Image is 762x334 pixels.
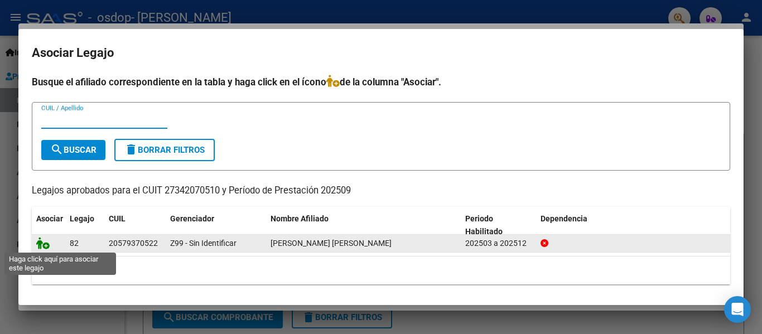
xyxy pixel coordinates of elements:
[271,214,329,223] span: Nombre Afiliado
[109,237,158,250] div: 20579370522
[32,184,730,198] p: Legajos aprobados para el CUIT 27342070510 y Período de Prestación 202509
[724,296,751,323] div: Open Intercom Messenger
[32,75,730,89] h4: Busque el afiliado correspondiente en la tabla y haga click en el ícono de la columna "Asociar".
[166,207,266,244] datatable-header-cell: Gerenciador
[50,145,97,155] span: Buscar
[271,239,392,248] span: SOTOMAYOR NAHITAN LIONEL
[32,207,65,244] datatable-header-cell: Asociar
[124,145,205,155] span: Borrar Filtros
[32,256,730,284] div: 1 registros
[50,143,64,156] mat-icon: search
[536,207,731,244] datatable-header-cell: Dependencia
[70,214,94,223] span: Legajo
[170,214,214,223] span: Gerenciador
[266,207,461,244] datatable-header-cell: Nombre Afiliado
[36,214,63,223] span: Asociar
[541,214,587,223] span: Dependencia
[41,140,105,160] button: Buscar
[465,237,532,250] div: 202503 a 202512
[32,42,730,64] h2: Asociar Legajo
[109,214,126,223] span: CUIL
[70,239,79,248] span: 82
[170,239,237,248] span: Z99 - Sin Identificar
[104,207,166,244] datatable-header-cell: CUIL
[461,207,536,244] datatable-header-cell: Periodo Habilitado
[114,139,215,161] button: Borrar Filtros
[124,143,138,156] mat-icon: delete
[465,214,503,236] span: Periodo Habilitado
[65,207,104,244] datatable-header-cell: Legajo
